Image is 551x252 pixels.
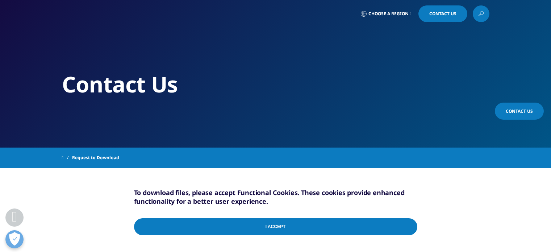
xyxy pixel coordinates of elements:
[134,218,417,235] input: I Accept
[368,11,409,17] span: Choose a Region
[62,71,489,98] h2: Contact Us
[418,5,467,22] a: Contact Us
[5,230,24,248] button: Open Preferences
[134,188,417,206] h5: To download files, please accept Functional Cookies. These cookies provide enhanced functionality...
[429,12,456,16] span: Contact Us
[506,108,533,114] span: Contact Us
[495,103,544,120] a: Contact Us
[72,151,119,164] span: Request to Download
